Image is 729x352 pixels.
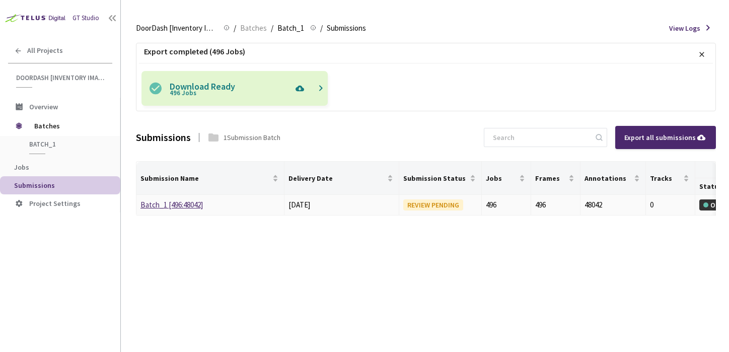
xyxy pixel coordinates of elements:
div: [DATE] [288,199,395,211]
span: Tracks [650,174,681,182]
span: Annotations [585,174,632,182]
p: Download Ready [170,80,291,98]
span: Jobs [486,174,517,182]
span: DoorDash [Inventory Image Labelling] [136,22,217,34]
div: 1 Submission Batch [224,132,280,143]
th: Submission Name [136,162,284,195]
span: DoorDash [Inventory Image Labelling] [16,74,106,82]
span: Batches [240,22,267,34]
li: / [234,22,236,34]
div: Export all submissions [624,132,707,143]
span: Batch_1 [277,22,304,34]
div: 48042 [585,199,642,211]
div: 0 [650,199,691,211]
span: Overview [29,102,58,111]
div: 496 [486,199,527,211]
img: Pgo8IURPQ1RZUEUgc3ZnIFBVQkxJQyAiLS8vVzNDLy9EVEQgU1ZHIDEuMS8vRU4iICJodHRwOi8vd3d3LnczLm9yZy9HcmFwa... [290,71,309,106]
th: Annotations [580,162,646,195]
p: × [699,46,705,63]
span: Frames [535,174,566,182]
span: Submission Status [403,174,467,182]
input: Search [487,128,594,147]
th: Frames [531,162,580,195]
th: Submission Status [399,162,481,195]
span: 496 Jobs [170,89,196,111]
th: Jobs [482,162,531,195]
span: Submissions [327,22,366,34]
div: 496 [535,199,576,211]
div: Submissions [136,130,191,145]
a: Batches [238,22,269,33]
th: Delivery Date [284,162,400,195]
li: / [320,22,323,34]
span: Delivery Date [288,174,386,182]
p: Export completed (496 Jobs) [139,46,245,57]
span: All Projects [27,46,63,55]
th: Tracks [646,162,695,195]
div: GT Studio [72,14,99,23]
a: Batch_1 [496:48042] [140,200,203,209]
img: svg+xml;base64,PHN2ZyB3aWR0aD0iMjQiIGhlaWdodD0iMjQiIHZpZXdCb3g9IjAgMCAyNCAyNCIgZmlsbD0ibm9uZSIgeG... [141,71,170,106]
span: Submission Name [140,174,270,182]
li: / [271,22,273,34]
div: REVIEW PENDING [403,199,463,210]
span: View Logs [669,23,700,33]
span: Submissions [14,181,55,190]
span: Jobs [14,163,29,172]
span: Batch_1 [29,140,104,149]
span: Project Settings [29,199,81,208]
span: Batches [34,116,103,136]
